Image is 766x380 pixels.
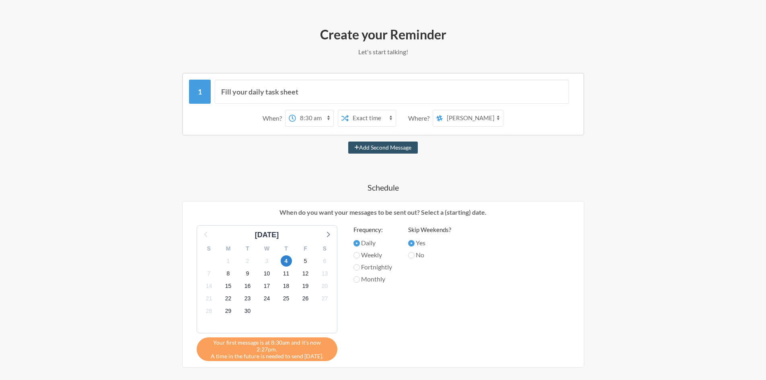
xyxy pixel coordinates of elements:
span: Friday, October 24, 2025 [261,293,273,304]
input: No [408,252,415,259]
span: Thursday, October 23, 2025 [242,293,253,304]
label: Weekly [353,250,392,260]
div: Where? [408,110,433,127]
span: Wednesday, October 15, 2025 [223,281,234,292]
span: Thursday, October 30, 2025 [242,306,253,317]
button: Add Second Message [348,142,418,154]
span: Tuesday, October 14, 2025 [203,281,215,292]
div: S [315,242,335,255]
span: Monday, October 13, 2025 [319,268,331,279]
div: F [296,242,315,255]
span: Sunday, October 12, 2025 [300,268,311,279]
label: Skip Weekends? [408,225,451,234]
span: Wednesday, October 8, 2025 [223,268,234,279]
span: Saturday, October 4, 2025 [281,255,292,267]
div: M [219,242,238,255]
span: Tuesday, October 28, 2025 [203,306,215,317]
div: T [238,242,257,255]
span: Thursday, October 16, 2025 [242,281,253,292]
label: Daily [353,238,392,248]
span: Monday, October 20, 2025 [319,281,331,292]
input: Yes [408,240,415,246]
label: Frequency: [353,225,392,234]
span: Saturday, October 25, 2025 [281,293,292,304]
div: S [199,242,219,255]
label: Monthly [353,274,392,284]
span: Saturday, October 18, 2025 [281,281,292,292]
span: Your first message is at 8:30am and it's now 2:27pm. [203,339,331,353]
h4: Schedule [150,182,616,193]
input: Fortnightly [353,264,360,271]
input: Monthly [353,276,360,283]
span: Friday, October 3, 2025 [261,255,273,267]
input: Weekly [353,252,360,259]
div: When? [263,110,285,127]
span: Thursday, October 2, 2025 [242,255,253,267]
span: Monday, October 27, 2025 [319,293,331,304]
span: Sunday, October 5, 2025 [300,255,311,267]
label: No [408,250,451,260]
div: A time in the future is needed to send [DATE]. [197,337,337,361]
span: Tuesday, October 21, 2025 [203,293,215,304]
p: Let's start talking! [150,47,616,57]
span: Wednesday, October 29, 2025 [223,306,234,317]
p: When do you want your messages to be sent out? Select a (starting) date. [189,207,578,217]
input: Daily [353,240,360,246]
span: Tuesday, October 7, 2025 [203,268,215,279]
div: [DATE] [252,230,282,240]
label: Yes [408,238,451,248]
span: Saturday, October 11, 2025 [281,268,292,279]
label: Fortnightly [353,262,392,272]
span: Sunday, October 19, 2025 [300,281,311,292]
span: Friday, October 17, 2025 [261,281,273,292]
span: Wednesday, October 1, 2025 [223,255,234,267]
input: Message [215,80,569,104]
span: Wednesday, October 22, 2025 [223,293,234,304]
span: Friday, October 10, 2025 [261,268,273,279]
span: Thursday, October 9, 2025 [242,268,253,279]
h2: Create your Reminder [150,26,616,43]
div: T [277,242,296,255]
div: W [257,242,277,255]
span: Sunday, October 26, 2025 [300,293,311,304]
span: Monday, October 6, 2025 [319,255,331,267]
